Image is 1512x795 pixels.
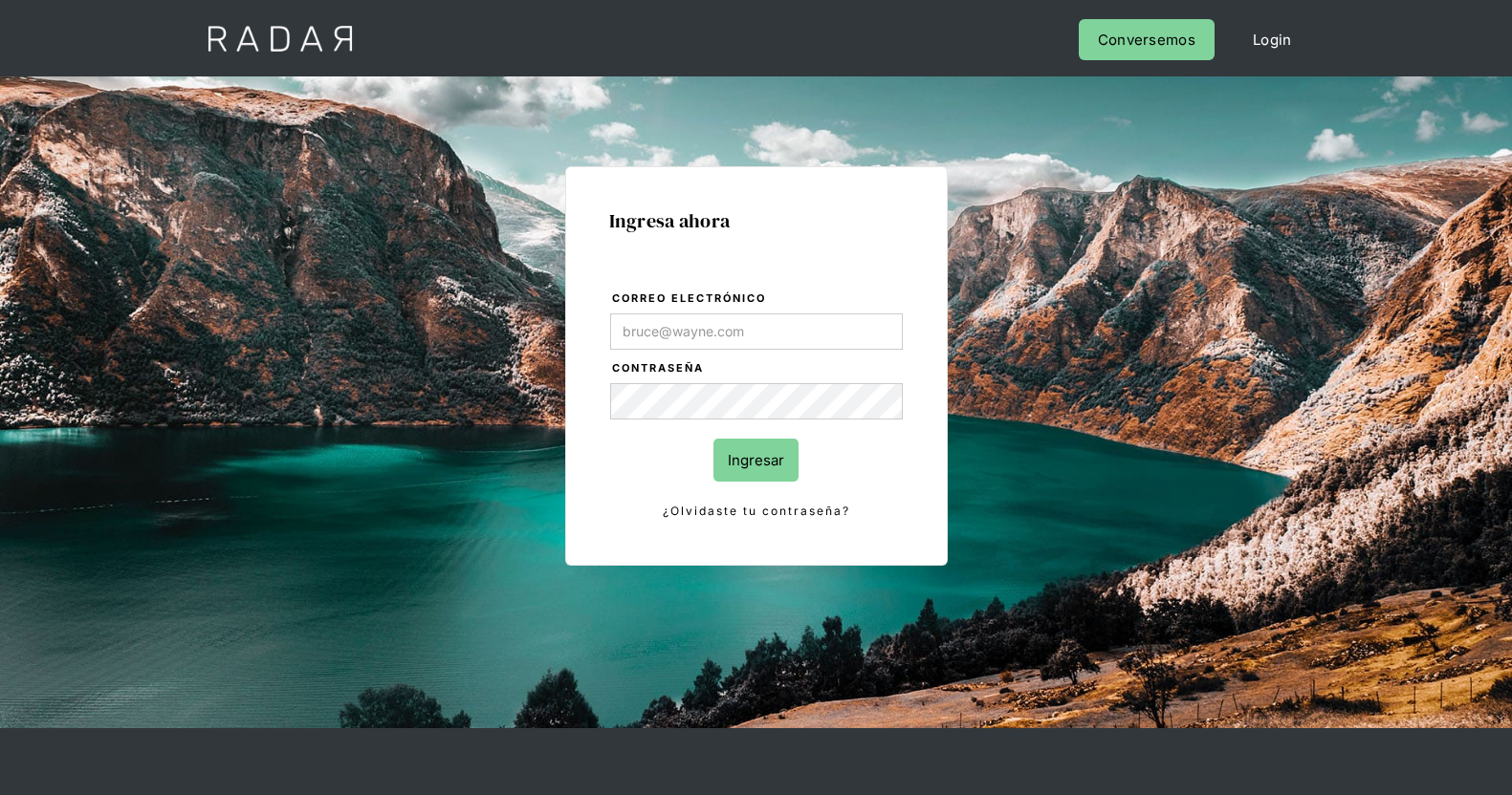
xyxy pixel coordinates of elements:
label: Correo electrónico [612,290,903,309]
a: Conversemos [1079,19,1215,60]
form: Login Form [609,289,904,522]
a: ¿Olvidaste tu contraseña? [610,501,903,522]
a: Login [1234,19,1311,60]
label: Contraseña [612,359,903,378]
input: bruce@wayne.com [610,313,903,350]
h1: Ingresa ahora [609,210,904,231]
input: Ingresar [713,439,799,482]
